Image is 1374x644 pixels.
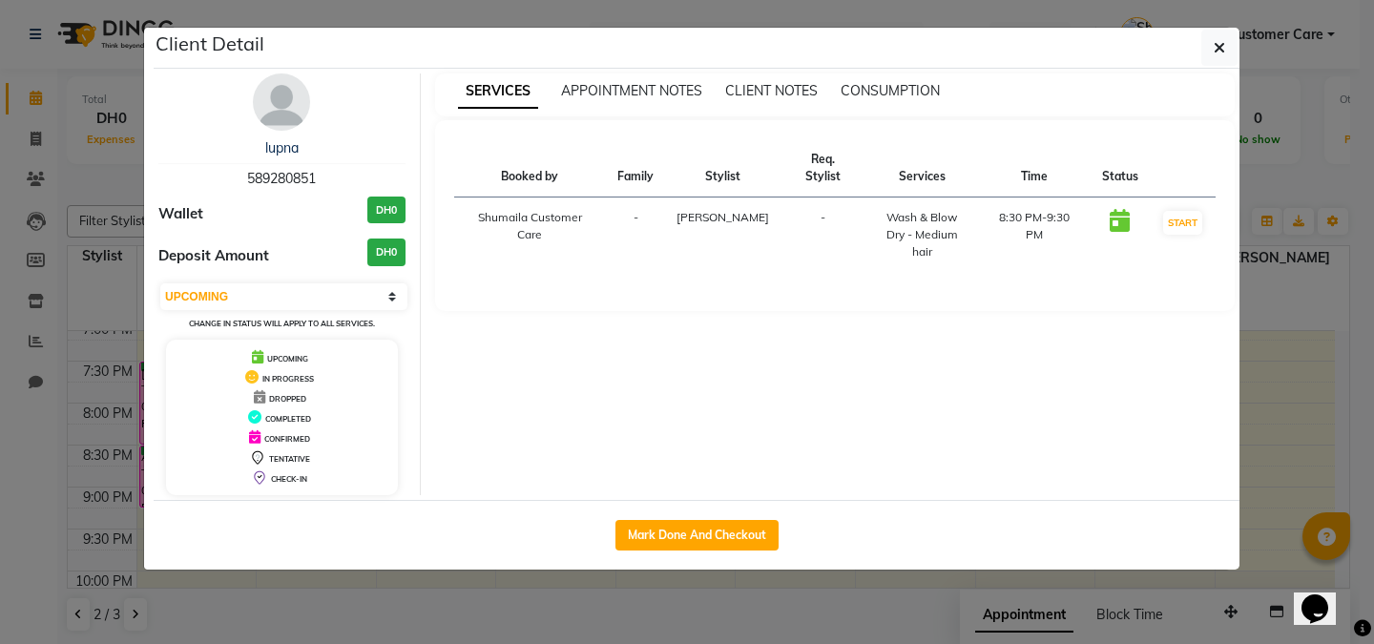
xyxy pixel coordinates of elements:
[367,197,406,224] h3: DH0
[781,139,864,197] th: Req. Stylist
[458,74,538,109] span: SERVICES
[877,209,968,260] div: Wash & Blow Dry - Medium hair
[264,434,310,444] span: CONFIRMED
[665,139,781,197] th: Stylist
[262,374,314,384] span: IN PROGRESS
[454,197,607,273] td: Shumaila Customer Care
[158,203,203,225] span: Wallet
[265,414,311,424] span: COMPLETED
[189,319,375,328] small: Change in status will apply to all services.
[454,139,607,197] th: Booked by
[1091,139,1150,197] th: Status
[561,82,702,99] span: APPOINTMENT NOTES
[865,139,979,197] th: Services
[1163,211,1202,235] button: START
[267,354,308,364] span: UPCOMING
[979,139,1091,197] th: Time
[156,30,264,58] h5: Client Detail
[158,245,269,267] span: Deposit Amount
[781,197,864,273] td: -
[271,474,307,484] span: CHECK-IN
[615,520,779,551] button: Mark Done And Checkout
[677,210,769,224] span: [PERSON_NAME]
[253,73,310,131] img: avatar
[265,139,299,156] a: lupna
[1294,568,1355,625] iframe: chat widget
[725,82,818,99] span: CLIENT NOTES
[269,454,310,464] span: TENTATIVE
[979,197,1091,273] td: 8:30 PM-9:30 PM
[367,239,406,266] h3: DH0
[269,394,306,404] span: DROPPED
[841,82,940,99] span: CONSUMPTION
[606,197,665,273] td: -
[606,139,665,197] th: Family
[247,170,316,187] span: 589280851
